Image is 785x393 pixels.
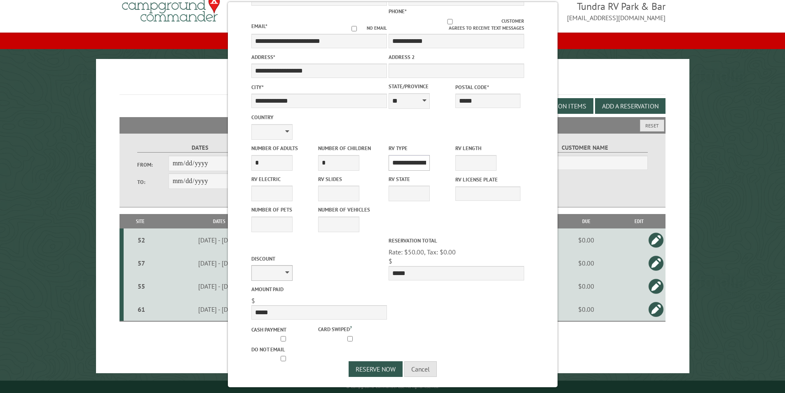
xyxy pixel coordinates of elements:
label: City [251,83,387,91]
label: Amount paid [251,285,387,293]
label: Dates [137,143,263,153]
th: Due [560,214,612,228]
label: RV Type [389,144,454,152]
button: Reset [640,120,664,132]
th: Site [124,214,157,228]
td: $0.00 [560,275,612,298]
h2: Filters [120,117,666,133]
button: Cancel [404,361,437,377]
label: Reservation Total [389,237,524,245]
div: [DATE] - [DATE] [158,305,280,313]
label: Number of Children [318,144,383,152]
span: $ [251,297,255,305]
div: [DATE] - [DATE] [158,259,280,267]
div: 55 [127,282,156,290]
button: Add a Reservation [595,98,665,114]
label: RV Slides [318,175,383,183]
label: RV License Plate [455,176,520,184]
td: $0.00 [560,228,612,252]
th: Dates [157,214,281,228]
label: Country [251,113,387,121]
div: [DATE] - [DATE] [158,236,280,244]
label: To: [137,178,169,186]
div: 57 [127,259,156,267]
td: $0.00 [560,298,612,321]
button: Edit Add-on Items [523,98,593,114]
label: Number of Adults [251,144,316,152]
button: Reserve Now [349,361,403,377]
label: Number of Vehicles [318,206,383,214]
label: Postal Code [455,83,520,91]
label: Number of Pets [251,206,316,214]
label: Customer agrees to receive text messages [389,18,524,32]
label: Cash payment [251,326,316,334]
label: Phone [389,8,407,15]
label: State/Province [389,82,454,90]
a: ? [350,325,352,330]
label: RV Electric [251,175,316,183]
span: $ [389,257,392,265]
label: Email [251,23,267,30]
label: No email [342,25,387,32]
span: Rate: $50.00, Tax: $0.00 [389,248,456,256]
h1: Reservations [120,72,666,95]
label: Do not email [251,346,316,353]
label: RV Length [455,144,520,152]
input: No email [342,26,367,31]
label: Address 2 [389,53,524,61]
label: Address [251,53,387,61]
td: $0.00 [560,252,612,275]
div: 61 [127,305,156,313]
label: Customer Name [522,143,648,153]
div: [DATE] - [DATE] [158,282,280,290]
input: Customer agrees to receive text messages [398,19,501,24]
label: RV State [389,175,454,183]
label: Discount [251,255,387,263]
th: Edit [612,214,665,228]
small: © Campground Commander LLC. All rights reserved. [346,384,439,389]
div: 52 [127,236,156,244]
label: From: [137,161,169,169]
label: Card swiped [318,324,383,333]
